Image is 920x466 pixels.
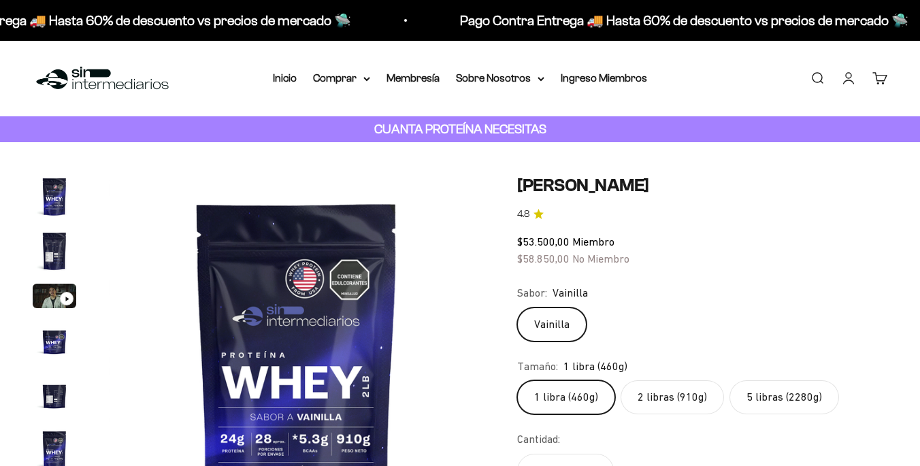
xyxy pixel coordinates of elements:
summary: Sobre Nosotros [456,69,544,87]
a: Membresía [387,72,440,84]
p: Pago Contra Entrega 🚚 Hasta 60% de descuento vs precios de mercado 🛸 [459,10,908,31]
legend: Tamaño: [517,358,558,376]
span: 4.8 [517,207,529,222]
button: Ir al artículo 2 [33,229,76,277]
span: $53.500,00 [517,235,570,248]
button: Ir al artículo 3 [33,284,76,312]
img: Proteína Whey - Vainilla [33,373,76,417]
legend: Sabor: [517,284,547,302]
span: Vainilla [553,284,588,302]
h1: [PERSON_NAME] [517,175,887,196]
a: 4.84.8 de 5.0 estrellas [517,207,887,222]
span: No Miembro [572,252,629,265]
img: Proteína Whey - Vainilla [33,175,76,218]
label: Cantidad: [517,431,560,448]
strong: CUANTA PROTEÍNA NECESITAS [374,122,546,136]
img: Proteína Whey - Vainilla [33,229,76,273]
span: Miembro [572,235,614,248]
summary: Comprar [313,69,370,87]
a: Inicio [273,72,297,84]
button: Ir al artículo 5 [33,373,76,421]
button: Ir al artículo 1 [33,175,76,222]
span: $58.850,00 [517,252,570,265]
img: Proteína Whey - Vainilla [33,319,76,363]
button: Ir al artículo 4 [33,319,76,367]
a: Ingreso Miembros [561,72,647,84]
span: 1 libra (460g) [563,358,627,376]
